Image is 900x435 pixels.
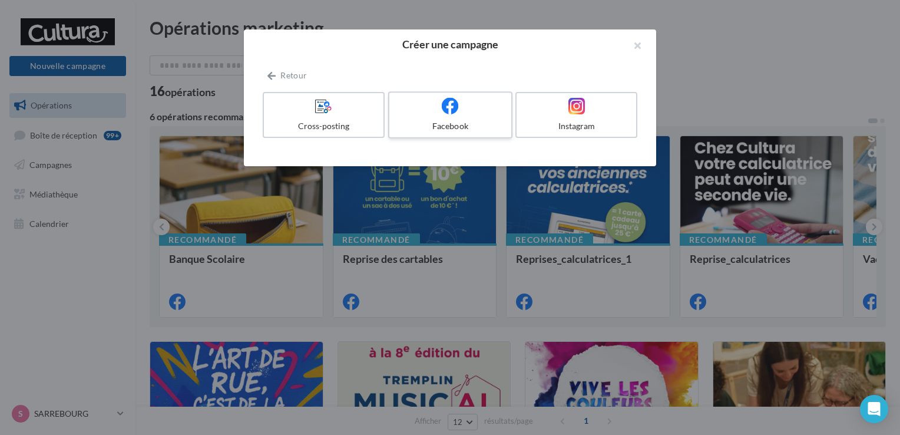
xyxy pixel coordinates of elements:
h2: Créer une campagne [263,39,637,50]
div: Cross-posting [269,120,379,132]
button: Retour [263,68,312,83]
div: Open Intercom Messenger [860,395,888,423]
div: Instagram [521,120,631,132]
div: Facebook [394,120,506,132]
